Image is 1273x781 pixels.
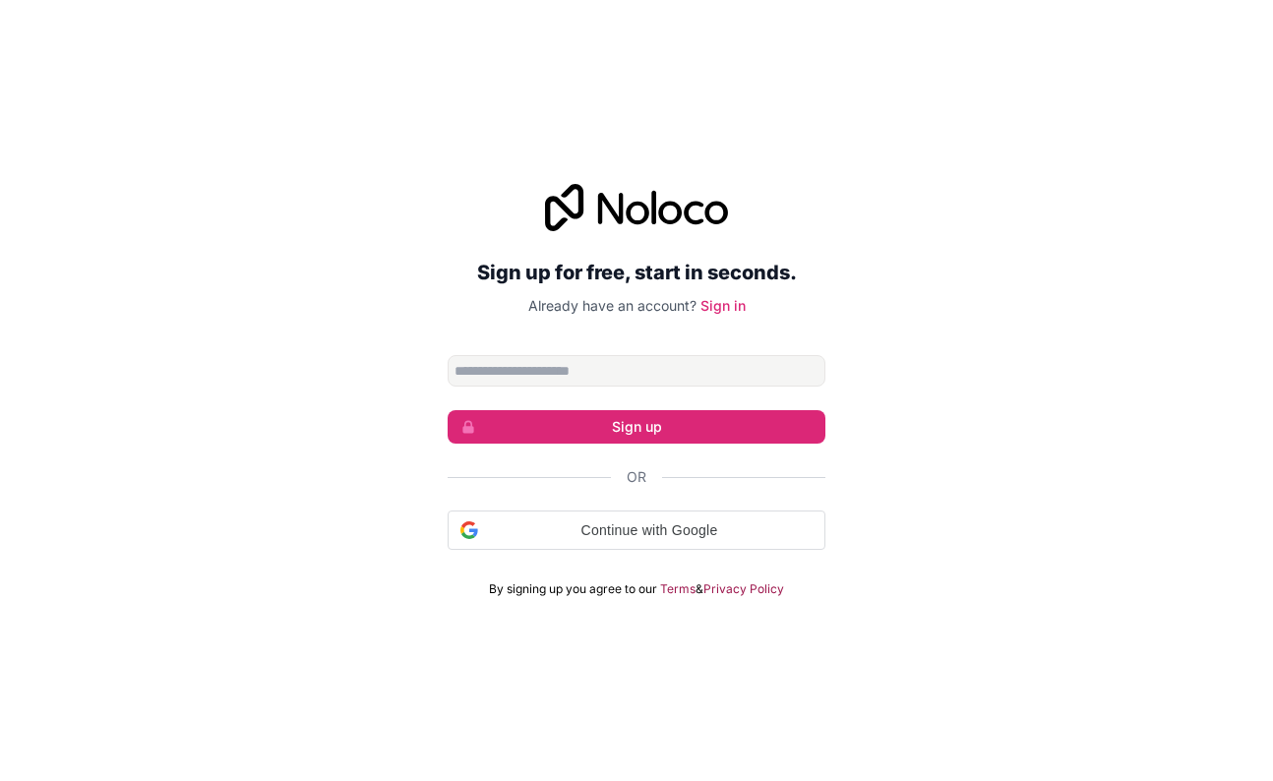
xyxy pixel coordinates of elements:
h2: Sign up for free, start in seconds. [448,255,825,290]
span: & [696,581,703,597]
span: By signing up you agree to our [489,581,657,597]
span: Or [627,467,646,487]
span: Continue with Google [486,520,813,541]
input: Email address [448,355,825,387]
span: Already have an account? [528,297,697,314]
a: Privacy Policy [703,581,784,597]
a: Terms [660,581,696,597]
div: Continue with Google [448,511,825,550]
a: Sign in [700,297,746,314]
button: Sign up [448,410,825,444]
